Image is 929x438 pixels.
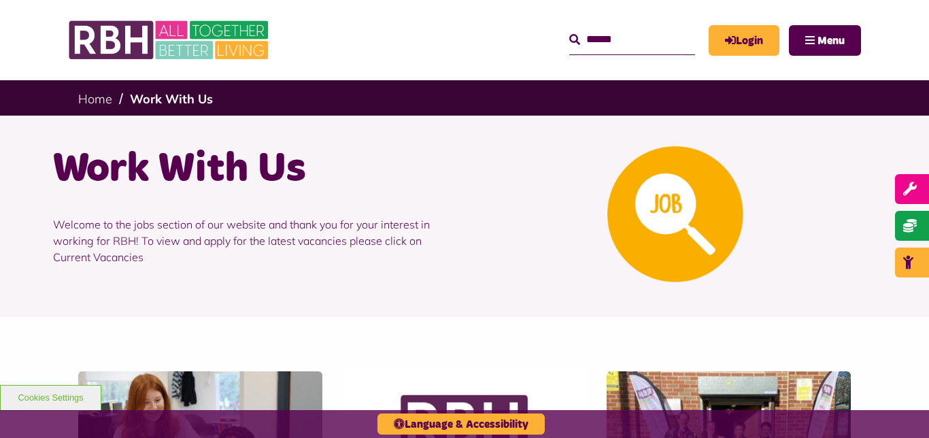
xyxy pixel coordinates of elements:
[607,146,743,282] img: Looking For A Job
[789,25,861,56] button: Navigation
[78,91,112,107] a: Home
[53,143,454,196] h1: Work With Us
[817,35,845,46] span: Menu
[130,91,213,107] a: Work With Us
[68,14,272,67] img: RBH
[53,196,454,286] p: Welcome to the jobs section of our website and thank you for your interest in working for RBH! To...
[868,377,929,438] iframe: Netcall Web Assistant for live chat
[709,25,779,56] a: MyRBH
[377,414,545,435] button: Language & Accessibility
